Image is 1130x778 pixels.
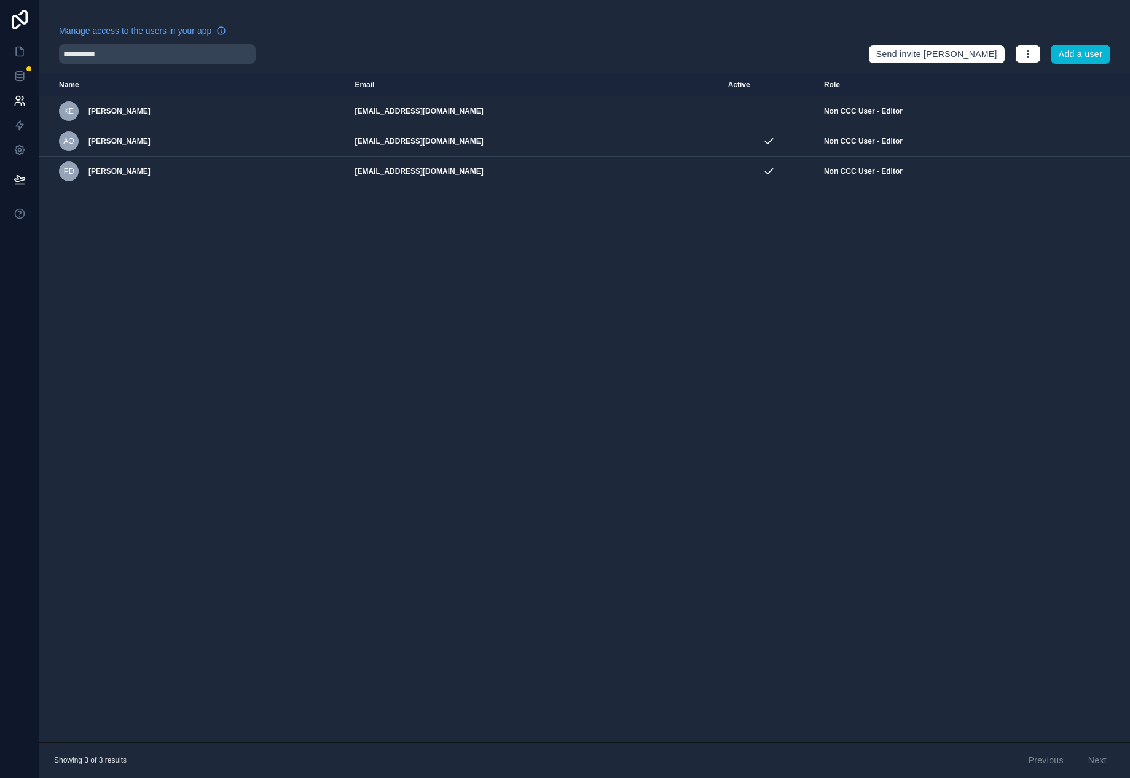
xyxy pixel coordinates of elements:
span: Showing 3 of 3 results [54,755,127,765]
span: [PERSON_NAME] [88,166,151,176]
span: [PERSON_NAME] [88,136,151,146]
button: Send invite [PERSON_NAME] [868,45,1005,64]
th: Name [39,74,347,96]
span: PD [64,166,74,176]
span: Non CCC User - Editor [824,136,903,146]
span: Non CCC User - Editor [824,106,903,116]
span: KE [64,106,74,116]
th: Active [721,74,817,96]
td: [EMAIL_ADDRESS][DOMAIN_NAME] [347,96,720,126]
span: Non CCC User - Editor [824,166,903,176]
td: [EMAIL_ADDRESS][DOMAIN_NAME] [347,126,720,157]
span: Manage access to the users in your app [59,25,211,37]
a: Manage access to the users in your app [59,25,226,37]
th: Email [347,74,720,96]
th: Role [817,74,1060,96]
div: scrollable content [39,74,1130,742]
span: [PERSON_NAME] [88,106,151,116]
button: Add a user [1051,45,1110,64]
span: AO [63,136,74,146]
td: [EMAIL_ADDRESS][DOMAIN_NAME] [347,157,720,187]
